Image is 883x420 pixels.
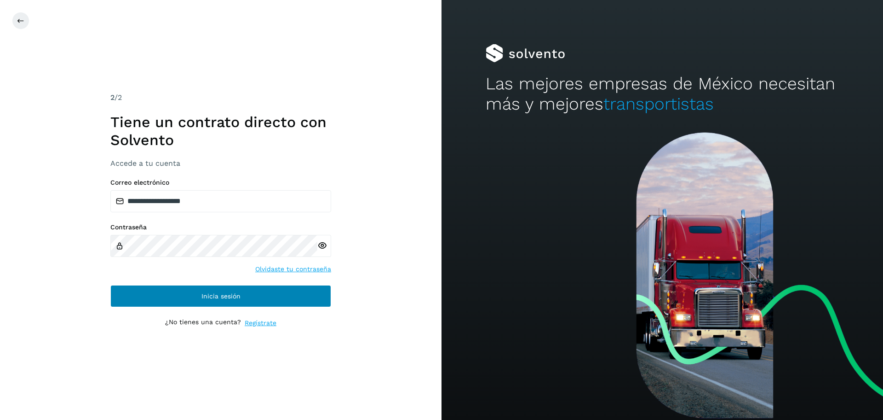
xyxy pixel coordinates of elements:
[486,74,839,115] h2: Las mejores empresas de México necesitan más y mejores
[245,318,276,328] a: Regístrate
[255,264,331,274] a: Olvidaste tu contraseña
[110,179,331,187] label: Correo electrónico
[110,223,331,231] label: Contraseña
[110,285,331,307] button: Inicia sesión
[165,318,241,328] p: ¿No tienes una cuenta?
[110,113,331,149] h1: Tiene un contrato directo con Solvento
[201,293,241,299] span: Inicia sesión
[603,94,714,114] span: transportistas
[110,92,331,103] div: /2
[110,159,331,168] h3: Accede a tu cuenta
[110,93,115,102] span: 2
